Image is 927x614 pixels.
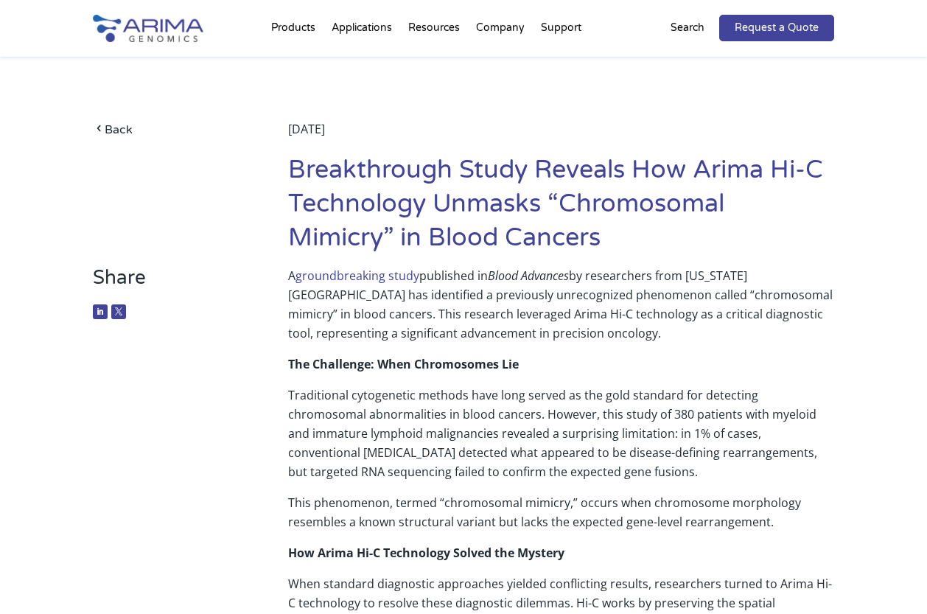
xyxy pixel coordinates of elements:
[488,268,569,284] em: Blood Advances
[288,386,834,493] p: Traditional cytogenetic methods have long served as the gold standard for detecting chromosomal a...
[93,15,203,42] img: Arima-Genomics-logo
[719,15,834,41] a: Request a Quote
[295,268,419,284] a: groundbreaking study
[93,266,248,301] h3: Share
[288,545,564,561] strong: How Arima Hi-C Technology Solved the Mystery
[288,356,519,372] strong: The Challenge: When Chromosomes Lie
[671,18,704,38] p: Search
[288,266,834,355] p: A published in by researchers from [US_STATE][GEOGRAPHIC_DATA] has identified a previously unreco...
[288,493,834,543] p: This phenomenon, termed “chromosomal mimicry,” occurs when chromosome morphology resembles a know...
[288,153,834,266] h1: Breakthrough Study Reveals How Arima Hi-C Technology Unmasks “Chromosomal Mimicry” in Blood Cancers
[93,119,248,139] a: Back
[288,119,834,153] div: [DATE]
